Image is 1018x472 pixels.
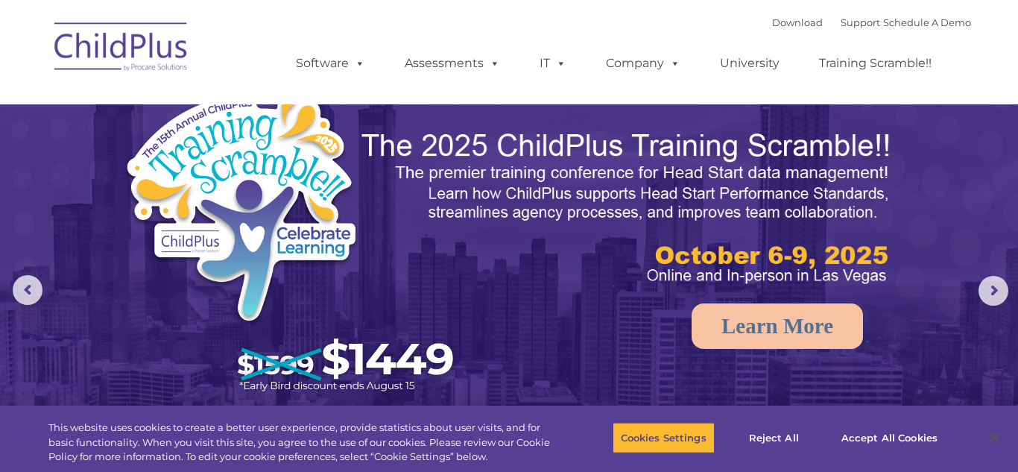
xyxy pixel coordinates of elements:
[841,16,880,28] a: Support
[978,421,1011,454] button: Close
[833,422,946,453] button: Accept All Cookies
[48,421,560,465] div: This website uses cookies to create a better user experience, provide statistics about user visit...
[390,48,515,78] a: Assessments
[613,422,715,453] button: Cookies Settings
[804,48,946,78] a: Training Scramble!!
[591,48,695,78] a: Company
[525,48,581,78] a: IT
[883,16,971,28] a: Schedule A Demo
[692,303,863,349] a: Learn More
[207,160,271,171] span: Phone number
[705,48,794,78] a: University
[772,16,823,28] a: Download
[772,16,971,28] font: |
[207,98,253,110] span: Last name
[47,12,196,86] img: ChildPlus by Procare Solutions
[281,48,380,78] a: Software
[727,422,821,453] button: Reject All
